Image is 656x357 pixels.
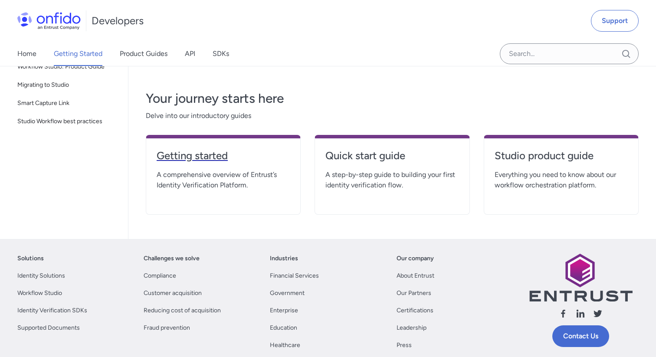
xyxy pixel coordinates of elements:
a: Identity Solutions [17,271,65,281]
a: Our Partners [397,288,431,298]
a: SDKs [213,42,229,66]
span: Studio Workflow best practices [17,116,118,127]
img: Onfido Logo [17,12,81,29]
a: Leadership [397,323,426,333]
svg: Follow us facebook [558,308,568,319]
a: Identity Verification SDKs [17,305,87,316]
a: Challenges we solve [144,253,200,264]
a: Our company [397,253,434,264]
a: Government [270,288,305,298]
span: A comprehensive overview of Entrust’s Identity Verification Platform. [157,170,290,190]
span: Smart Capture Link [17,98,118,108]
a: Industries [270,253,298,264]
a: Reducing cost of acquisition [144,305,221,316]
h4: Quick start guide [325,149,459,163]
h3: Your journey starts here [146,90,639,107]
a: API [185,42,195,66]
a: Getting started [157,149,290,170]
a: Home [17,42,36,66]
a: Follow us X (Twitter) [593,308,603,322]
a: About Entrust [397,271,434,281]
svg: Follow us linkedin [575,308,586,319]
a: Follow us linkedin [575,308,586,322]
a: Quick start guide [325,149,459,170]
a: Certifications [397,305,433,316]
h1: Developers [92,14,144,28]
h4: Studio product guide [495,149,628,163]
span: Everything you need to know about our workflow orchestration platform. [495,170,628,190]
a: Compliance [144,271,176,281]
a: Customer acquisition [144,288,202,298]
a: Smart Capture Link [14,95,121,112]
a: Studio product guide [495,149,628,170]
a: Healthcare [270,340,300,350]
a: Enterprise [270,305,298,316]
span: Delve into our introductory guides [146,111,639,121]
a: Migrating to Studio [14,76,121,94]
input: Onfido search input field [500,43,639,64]
a: Fraud prevention [144,323,190,333]
a: Studio Workflow best practices [14,113,121,130]
a: Supported Documents [17,323,80,333]
a: Press [397,340,412,350]
img: Entrust logo [528,253,633,301]
a: Support [591,10,639,32]
span: Workflow Studio: Product Guide [17,62,118,72]
a: Workflow Studio: Product Guide [14,58,121,75]
a: Workflow Studio [17,288,62,298]
a: Financial Services [270,271,319,281]
h4: Getting started [157,149,290,163]
span: A step-by-step guide to building your first identity verification flow. [325,170,459,190]
a: Education [270,323,297,333]
svg: Follow us X (Twitter) [593,308,603,319]
a: Product Guides [120,42,167,66]
span: Migrating to Studio [17,80,118,90]
a: Contact Us [552,325,609,347]
a: Getting Started [54,42,102,66]
a: Solutions [17,253,44,264]
a: Follow us facebook [558,308,568,322]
